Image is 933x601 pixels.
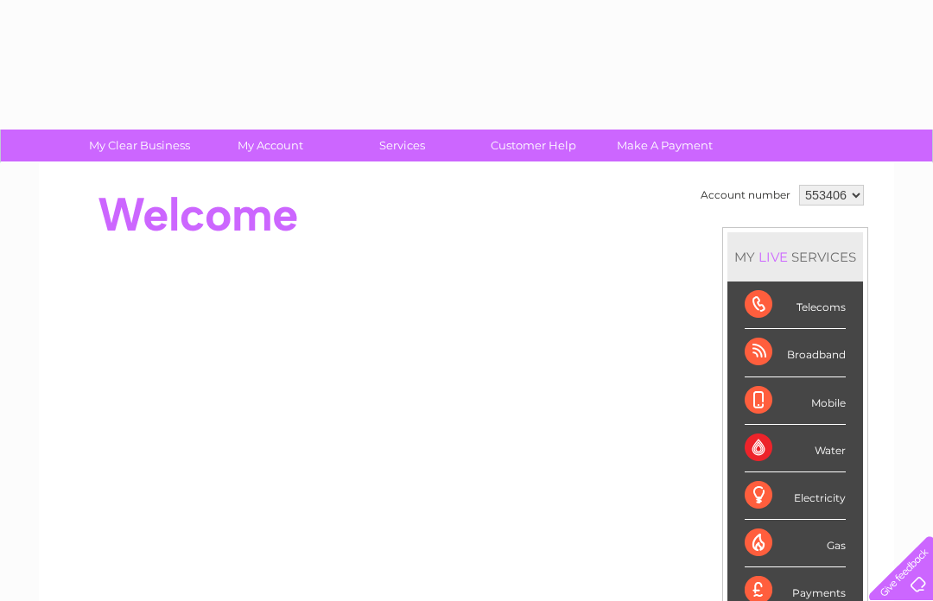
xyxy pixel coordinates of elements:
div: MY SERVICES [727,232,863,282]
a: Customer Help [462,130,605,161]
div: LIVE [755,249,791,265]
div: Electricity [745,472,846,520]
a: Make A Payment [593,130,736,161]
a: My Account [200,130,342,161]
td: Account number [696,180,795,210]
a: My Clear Business [68,130,211,161]
div: Mobile [745,377,846,425]
div: Gas [745,520,846,567]
div: Water [745,425,846,472]
div: Broadband [745,329,846,376]
a: Services [331,130,473,161]
div: Telecoms [745,282,846,329]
